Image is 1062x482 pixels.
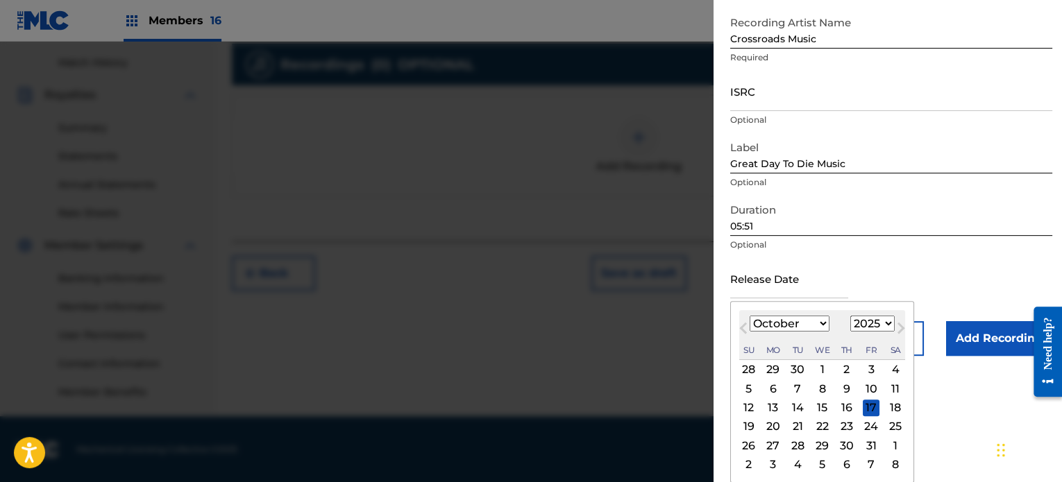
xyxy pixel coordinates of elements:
div: Choose Friday, October 17th, 2025 [863,399,879,416]
div: Choose Friday, November 7th, 2025 [863,456,879,473]
p: Optional [730,114,1052,126]
div: Saturday [887,342,904,359]
div: Choose Friday, October 31st, 2025 [863,437,879,454]
p: Optional [730,239,1052,251]
div: Tuesday [789,342,806,359]
div: Drag [997,429,1005,471]
div: Choose Sunday, October 12th, 2025 [741,399,757,416]
div: Choose Wednesday, October 15th, 2025 [814,399,831,416]
div: Choose Saturday, October 11th, 2025 [887,380,904,397]
div: Choose Wednesday, October 1st, 2025 [814,361,831,378]
p: Optional [730,176,1052,189]
div: Choose Thursday, October 23rd, 2025 [838,418,855,435]
div: Choose Thursday, November 6th, 2025 [838,456,855,473]
div: Choose Wednesday, October 8th, 2025 [814,380,831,397]
iframe: Chat Widget [993,415,1062,482]
div: Choose Saturday, November 8th, 2025 [887,456,904,473]
div: Choose Monday, October 27th, 2025 [765,437,782,454]
span: 16 [210,14,221,27]
div: Choose Monday, November 3rd, 2025 [765,456,782,473]
div: Choose Friday, October 10th, 2025 [863,380,879,397]
div: Choose Tuesday, October 21st, 2025 [789,418,806,435]
div: Choose Monday, October 6th, 2025 [765,380,782,397]
div: Choose Tuesday, October 28th, 2025 [789,437,806,454]
div: Choose Sunday, October 26th, 2025 [741,437,757,454]
div: Choose Tuesday, September 30th, 2025 [789,361,806,378]
div: Choose Sunday, November 2nd, 2025 [741,456,757,473]
button: Previous Month [732,320,755,342]
img: MLC Logo [17,10,70,31]
div: Sunday [741,342,757,359]
span: Members [149,12,221,28]
div: Friday [863,342,879,359]
div: Choose Thursday, October 2nd, 2025 [838,361,855,378]
div: Choose Thursday, October 9th, 2025 [838,380,855,397]
div: Choose Wednesday, October 29th, 2025 [814,437,831,454]
button: Next Month [890,320,912,342]
div: Choose Friday, October 24th, 2025 [863,418,879,435]
div: Choose Saturday, October 18th, 2025 [887,399,904,416]
div: Choose Monday, October 20th, 2025 [765,418,782,435]
div: Choose Saturday, October 25th, 2025 [887,418,904,435]
img: Top Rightsholders [124,12,140,29]
div: Choose Thursday, October 16th, 2025 [838,399,855,416]
div: Choose Saturday, November 1st, 2025 [887,437,904,454]
div: Choose Monday, September 29th, 2025 [765,361,782,378]
div: Choose Wednesday, October 22nd, 2025 [814,418,831,435]
div: Choose Sunday, October 5th, 2025 [741,380,757,397]
div: Choose Monday, October 13th, 2025 [765,399,782,416]
div: Thursday [838,342,855,359]
div: Choose Tuesday, November 4th, 2025 [789,456,806,473]
div: Monday [765,342,782,359]
div: Month October, 2025 [739,360,905,474]
div: Choose Wednesday, November 5th, 2025 [814,456,831,473]
div: Choose Tuesday, October 7th, 2025 [789,380,806,397]
p: Required [730,51,1052,64]
div: Choose Tuesday, October 14th, 2025 [789,399,806,416]
div: Wednesday [814,342,831,359]
iframe: Resource Center [1023,296,1062,408]
div: Choose Saturday, October 4th, 2025 [887,361,904,378]
div: Choose Friday, October 3rd, 2025 [863,361,879,378]
div: Choose Thursday, October 30th, 2025 [838,437,855,454]
div: Choose Sunday, October 19th, 2025 [741,418,757,435]
div: Choose Sunday, September 28th, 2025 [741,361,757,378]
